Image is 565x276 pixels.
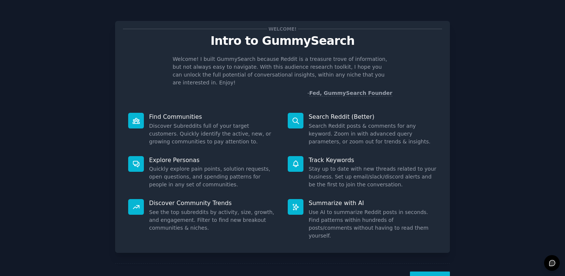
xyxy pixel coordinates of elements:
p: Explore Personas [149,156,277,164]
p: Search Reddit (Better) [309,113,437,121]
p: Intro to GummySearch [123,34,442,47]
dd: Use AI to summarize Reddit posts in seconds. Find patterns within hundreds of posts/comments with... [309,208,437,240]
dd: Quickly explore pain points, solution requests, open questions, and spending patterns for people ... [149,165,277,189]
span: Welcome! [267,25,298,33]
p: Track Keywords [309,156,437,164]
dd: Discover Subreddits full of your target customers. Quickly identify the active, new, or growing c... [149,122,277,146]
div: - [307,89,392,97]
dd: Search Reddit posts & comments for any keyword. Zoom in with advanced query parameters, or zoom o... [309,122,437,146]
dd: Stay up to date with new threads related to your business. Set up email/slack/discord alerts and ... [309,165,437,189]
a: Fed, GummySearch Founder [309,90,392,96]
dd: See the top subreddits by activity, size, growth, and engagement. Filter to find new breakout com... [149,208,277,232]
p: Welcome! I built GummySearch because Reddit is a treasure trove of information, but not always ea... [173,55,392,87]
p: Summarize with AI [309,199,437,207]
p: Discover Community Trends [149,199,277,207]
p: Find Communities [149,113,277,121]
